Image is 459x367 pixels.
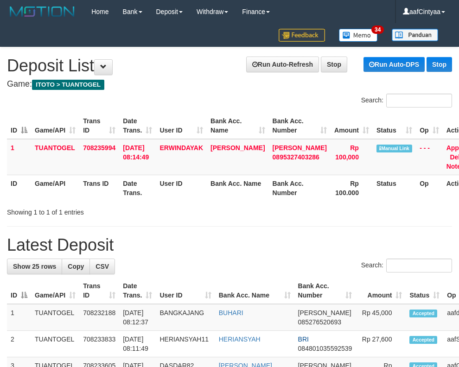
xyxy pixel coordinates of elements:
a: Copy [62,259,90,274]
input: Search: [386,94,452,108]
td: - - - [416,139,442,175]
th: Bank Acc. Number: activate to sort column ascending [294,278,356,304]
td: 1 [7,304,31,331]
th: Date Trans.: activate to sort column ascending [119,278,156,304]
a: BUHARI [219,309,243,316]
h1: Latest Deposit [7,236,452,254]
th: Op: activate to sort column ascending [416,113,442,139]
img: Feedback.jpg [279,29,325,42]
a: Run Auto-DPS [363,57,425,72]
td: 708233833 [79,331,119,357]
a: HERIANSYAH [219,335,261,343]
th: Op [416,175,442,201]
td: [DATE] 08:11:49 [119,331,156,357]
div: Showing 1 to 1 of 1 entries [7,204,185,217]
img: panduan.png [392,29,438,41]
span: CSV [96,263,109,270]
th: Rp 100.000 [331,175,373,201]
span: 34 [371,25,384,34]
span: BRI [298,335,309,343]
a: Stop [427,57,452,72]
th: Trans ID [79,175,119,201]
td: TUANTOGEL [31,331,79,357]
td: 2 [7,331,31,357]
input: Search: [386,259,452,272]
th: Date Trans.: activate to sort column ascending [119,113,156,139]
td: 1 [7,139,31,175]
td: TUANTOGEL [31,304,79,331]
span: 708235994 [83,144,115,152]
h4: Game: [7,80,452,89]
td: Rp 27,600 [356,331,406,357]
img: Button%20Memo.svg [339,29,378,42]
span: Copy 085276520693 to clipboard [298,318,341,326]
td: Rp 45,000 [356,304,406,331]
label: Search: [361,94,452,108]
span: Accepted [409,310,437,317]
span: Copy 084801035592539 to clipboard [298,345,352,352]
a: Stop [321,57,347,72]
img: MOTION_logo.png [7,5,77,19]
th: Status [373,175,416,201]
span: ITOTO > TUANTOGEL [32,80,104,90]
span: [PERSON_NAME] [273,144,327,152]
th: Trans ID: activate to sort column ascending [79,278,119,304]
td: BANGKAJANG [156,304,215,331]
span: Accepted [409,336,437,344]
label: Search: [361,259,452,272]
th: Bank Acc. Name: activate to sort column ascending [215,278,294,304]
td: 708232188 [79,304,119,331]
th: Game/API: activate to sort column ascending [31,278,79,304]
th: ID: activate to sort column descending [7,113,31,139]
span: Rp 100,000 [335,144,359,161]
a: Run Auto-Refresh [246,57,319,72]
th: Bank Acc. Name: activate to sort column ascending [207,113,268,139]
th: Game/API [31,175,79,201]
td: TUANTOGEL [31,139,79,175]
span: Copy 0895327403286 to clipboard [273,153,319,161]
h1: Deposit List [7,57,452,75]
span: [DATE] 08:14:49 [123,144,149,161]
th: Bank Acc. Name [207,175,268,201]
a: Show 25 rows [7,259,62,274]
th: Amount: activate to sort column ascending [356,278,406,304]
td: [DATE] 08:12:37 [119,304,156,331]
th: Status: activate to sort column ascending [406,278,443,304]
span: ERWINDAYAK [159,144,203,152]
td: HERIANSYAH11 [156,331,215,357]
th: User ID [156,175,207,201]
th: Status: activate to sort column ascending [373,113,416,139]
a: 34 [332,23,385,47]
th: User ID: activate to sort column ascending [156,278,215,304]
th: Bank Acc. Number [269,175,331,201]
a: [PERSON_NAME] [210,144,265,152]
th: User ID: activate to sort column ascending [156,113,207,139]
th: ID [7,175,31,201]
span: Show 25 rows [13,263,56,270]
span: Manually Linked [376,145,412,152]
th: Date Trans. [119,175,156,201]
th: Bank Acc. Number: activate to sort column ascending [269,113,331,139]
a: CSV [89,259,115,274]
span: [PERSON_NAME] [298,309,351,316]
th: Game/API: activate to sort column ascending [31,113,79,139]
th: ID: activate to sort column descending [7,278,31,304]
span: Copy [68,263,84,270]
th: Amount: activate to sort column ascending [331,113,373,139]
th: Trans ID: activate to sort column ascending [79,113,119,139]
